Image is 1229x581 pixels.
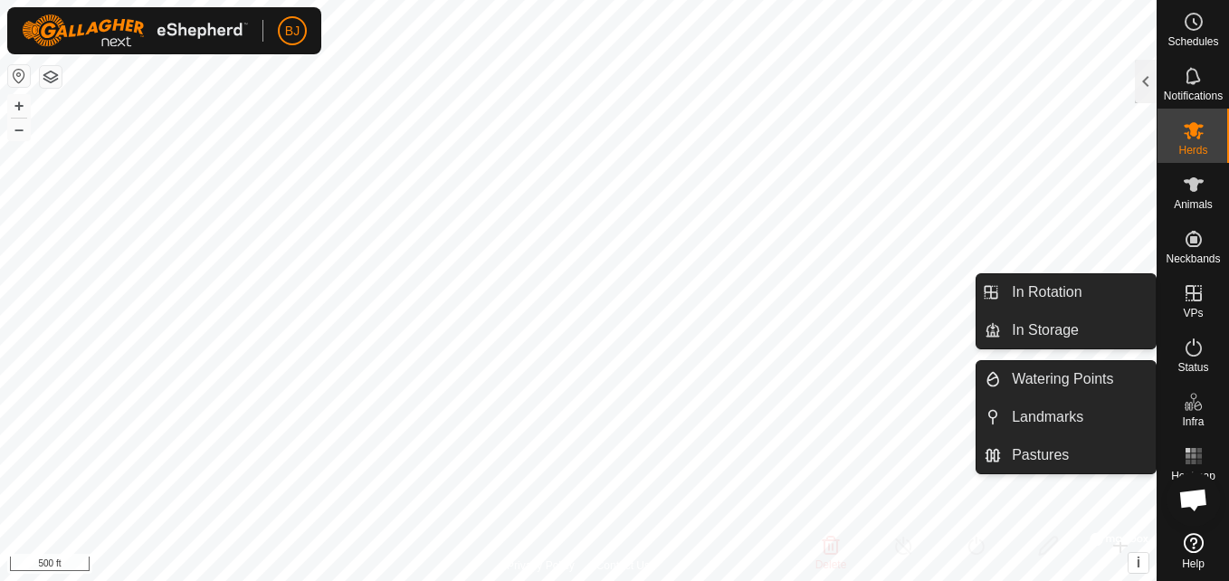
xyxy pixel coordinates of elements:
[977,361,1156,397] li: Watering Points
[1158,526,1229,576] a: Help
[1182,558,1205,569] span: Help
[1001,437,1156,473] a: Pastures
[40,66,62,88] button: Map Layers
[977,274,1156,310] li: In Rotation
[1171,471,1215,481] span: Heatmap
[22,14,248,47] img: Gallagher Logo
[977,399,1156,435] li: Landmarks
[8,119,30,140] button: –
[1178,145,1207,156] span: Herds
[1129,553,1148,573] button: i
[1137,555,1140,570] span: i
[1182,416,1204,427] span: Infra
[1001,312,1156,348] a: In Storage
[1183,308,1203,319] span: VPs
[1174,199,1213,210] span: Animals
[1166,253,1220,264] span: Neckbands
[1012,319,1079,341] span: In Storage
[285,22,300,41] span: BJ
[1167,472,1221,527] a: Open chat
[977,437,1156,473] li: Pastures
[1164,90,1223,101] span: Notifications
[8,95,30,117] button: +
[1167,36,1218,47] span: Schedules
[596,557,650,574] a: Contact Us
[1177,362,1208,373] span: Status
[1012,444,1069,466] span: Pastures
[1012,368,1113,390] span: Watering Points
[1001,361,1156,397] a: Watering Points
[8,65,30,87] button: Reset Map
[507,557,575,574] a: Privacy Policy
[977,312,1156,348] li: In Storage
[1012,281,1081,303] span: In Rotation
[1012,406,1083,428] span: Landmarks
[1001,399,1156,435] a: Landmarks
[1001,274,1156,310] a: In Rotation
